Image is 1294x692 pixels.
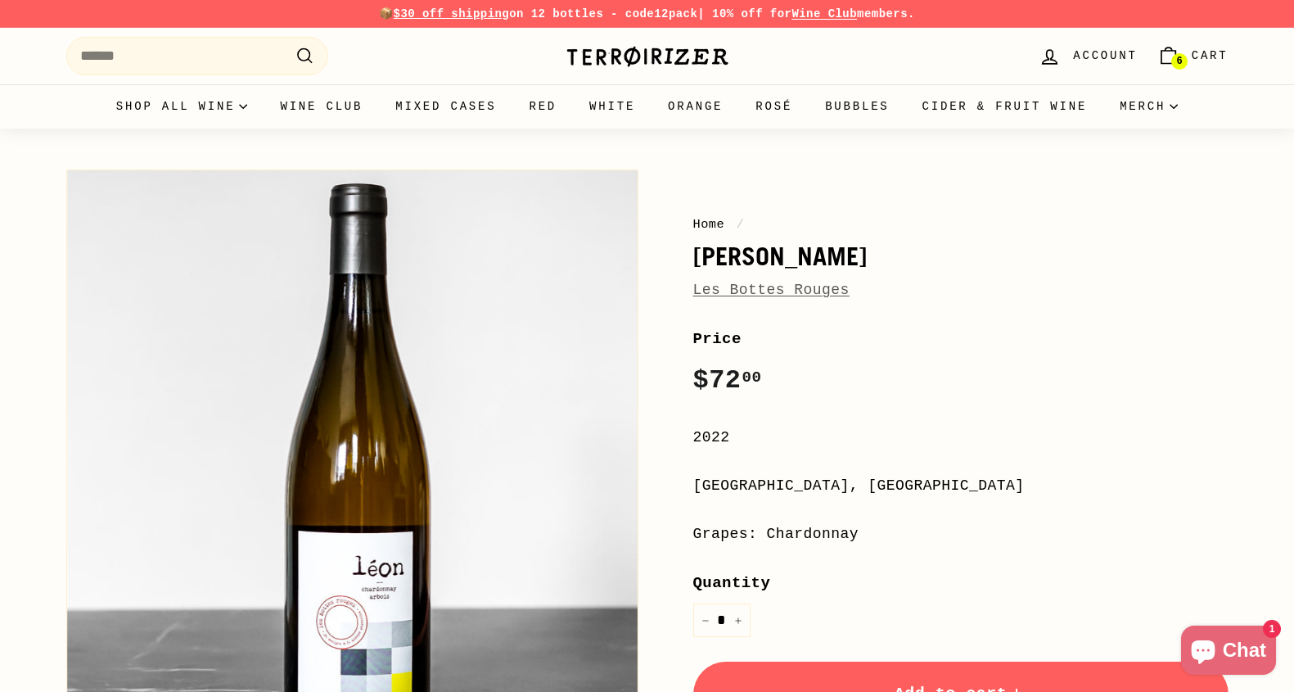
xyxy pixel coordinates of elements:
[809,84,905,129] a: Bubbles
[1103,84,1194,129] summary: Merch
[1073,47,1137,65] span: Account
[693,215,1229,234] nav: breadcrumbs
[693,571,1229,595] label: Quantity
[693,604,751,637] input: quantity
[693,474,1229,498] div: [GEOGRAPHIC_DATA], [GEOGRAPHIC_DATA]
[693,282,850,298] a: Les Bottes Rouges
[652,84,739,129] a: Orange
[654,7,697,20] strong: 12pack
[739,84,809,129] a: Rosé
[66,5,1229,23] p: 📦 on 12 bottles - code | 10% off for members.
[100,84,264,129] summary: Shop all wine
[1192,47,1229,65] span: Cart
[379,84,512,129] a: Mixed Cases
[1176,626,1281,679] inbox-online-store-chat: Shopify online store chat
[693,242,1229,270] h1: [PERSON_NAME]
[693,327,1229,351] label: Price
[906,84,1104,129] a: Cider & Fruit Wine
[726,604,751,637] button: Increase item quantity by one
[733,217,749,232] span: /
[791,7,857,20] a: Wine Club
[1029,32,1147,80] a: Account
[1147,32,1238,80] a: Cart
[264,84,379,129] a: Wine Club
[573,84,652,129] a: White
[693,217,725,232] a: Home
[394,7,510,20] span: $30 off shipping
[512,84,573,129] a: Red
[1176,56,1182,67] span: 6
[742,369,761,387] sup: 00
[693,522,1229,546] div: Grapes: Chardonnay
[693,365,762,396] span: $72
[693,426,1229,450] div: 2022
[34,84,1261,129] div: Primary
[693,604,718,637] button: Reduce item quantity by one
